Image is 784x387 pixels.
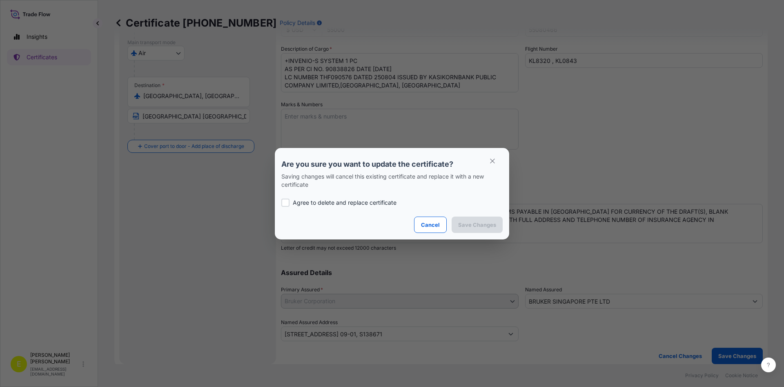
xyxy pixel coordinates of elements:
p: Save Changes [458,221,496,229]
p: Agree to delete and replace certificate [293,199,396,207]
p: Cancel [421,221,440,229]
p: Saving changes will cancel this existing certificate and replace it with a new certificate [281,172,503,189]
p: Are you sure you want to update the certificate? [281,159,503,169]
button: Save Changes [452,217,503,233]
button: Cancel [414,217,447,233]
